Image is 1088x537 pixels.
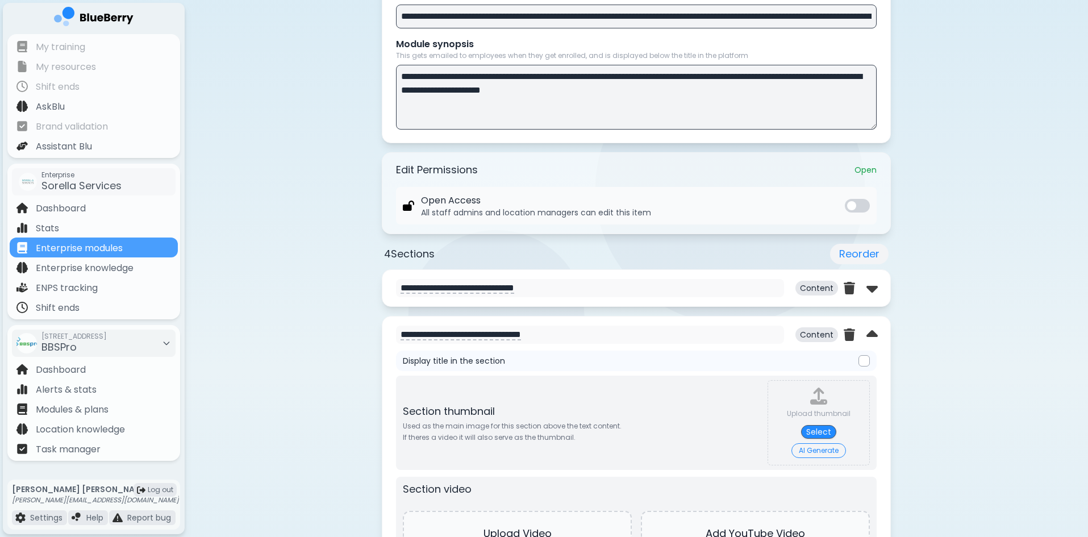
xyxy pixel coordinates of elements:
p: 4 Section s [384,246,435,262]
p: Stats [36,222,59,235]
span: Log out [148,485,173,494]
img: file icon [16,443,28,455]
img: company logo [54,7,134,30]
p: Brand validation [36,120,108,134]
button: AI Generate [791,443,846,458]
p: Display title in the section [403,356,505,366]
p: Task manager [36,443,101,456]
img: file icon [16,423,28,435]
img: down chevron [866,326,878,344]
p: All staff admins and location managers can edit this item [421,207,651,218]
p: Report bug [127,513,171,523]
img: file icon [16,120,28,132]
img: file icon [16,41,28,52]
p: Section thumbnail [403,403,622,419]
img: file icon [16,101,28,112]
div: Upload thumbnail [787,409,851,418]
button: Reorder [830,244,889,264]
span: BBSPro [41,340,77,354]
img: Open [403,201,414,211]
p: My training [36,40,85,54]
p: Shift ends [36,80,80,94]
img: file icon [16,81,28,92]
p: [PERSON_NAME][EMAIL_ADDRESS][DOMAIN_NAME] [12,496,179,505]
p: Location knowledge [36,423,125,436]
p: ENPS tracking [36,281,98,295]
span: Open [854,165,877,175]
p: Content [795,327,838,342]
img: file icon [16,364,28,375]
img: file icon [16,282,28,293]
img: company thumbnail [16,333,37,353]
img: trash can [844,282,855,295]
p: [PERSON_NAME] [PERSON_NAME] [12,484,179,494]
p: Help [86,513,103,523]
img: file icon [16,222,28,234]
p: Dashboard [36,363,86,377]
span: Sorella Services [41,178,122,193]
p: Modules & plans [36,403,109,417]
p: Enterprise modules [36,242,123,255]
img: file icon [16,384,28,395]
img: file icon [112,513,123,523]
p: Assistant Blu [36,140,92,153]
p: This gets emailed to employees when they get enrolled, and is displayed below the title in the pl... [396,51,877,60]
img: logout [137,486,145,494]
p: Section video [403,481,472,497]
img: file icon [16,302,28,313]
img: file icon [15,513,26,523]
img: file icon [16,140,28,152]
p: Enterprise knowledge [36,261,134,275]
p: Open Access [421,194,651,207]
img: file icon [16,242,28,253]
p: Module synopsis [396,38,877,51]
p: Settings [30,513,62,523]
span: [STREET_ADDRESS] [41,332,107,341]
img: trash can [844,328,855,342]
p: My resources [36,60,96,74]
img: file icon [16,202,28,214]
img: file icon [72,513,82,523]
p: Alerts & stats [36,383,97,397]
p: Used as the main image for this section above the text content. [403,422,622,431]
img: down chevron [866,279,878,297]
h3: Edit Permissions [396,162,478,178]
p: If theres a video it will also serve as the thumbnail. [403,433,622,442]
p: Shift ends [36,301,80,315]
img: file icon [16,61,28,72]
img: file icon [16,262,28,273]
p: Dashboard [36,202,86,215]
img: file icon [16,403,28,415]
img: upload [810,388,827,405]
p: Content [795,281,838,295]
button: Select [801,425,836,439]
span: Enterprise [41,170,122,180]
p: AskBlu [36,100,65,114]
img: company thumbnail [19,173,37,191]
